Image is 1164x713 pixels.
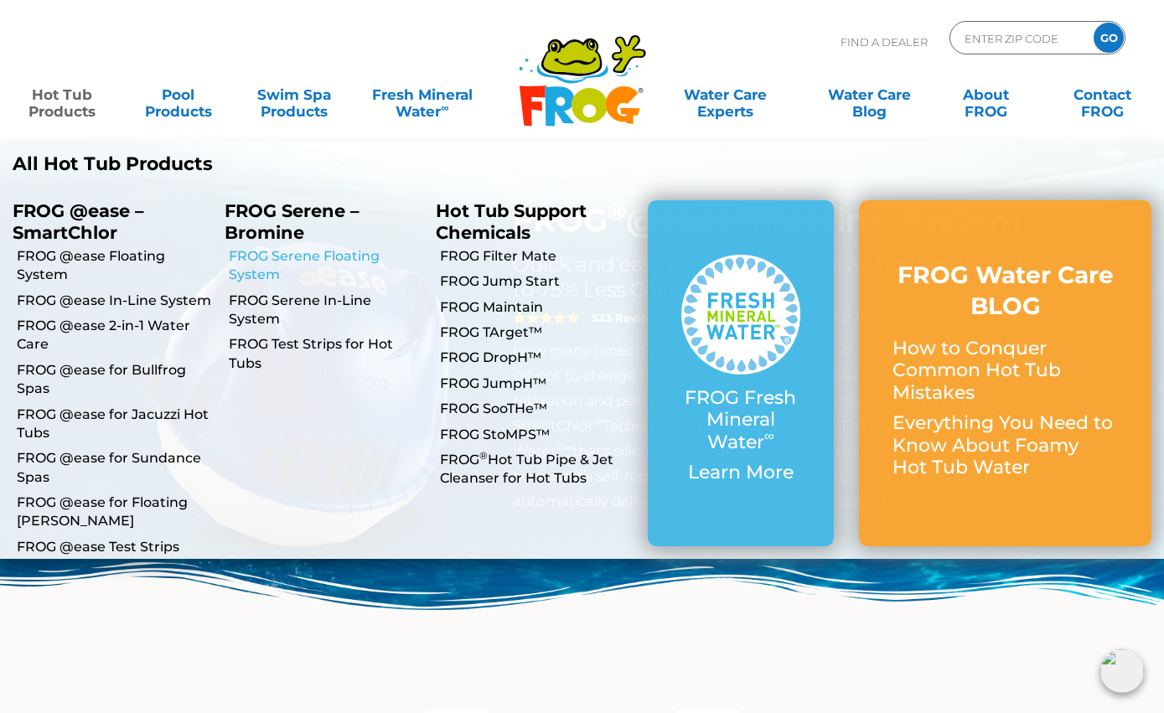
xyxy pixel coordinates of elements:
a: FROG JumpH™ [440,375,635,393]
a: PoolProducts [133,78,224,111]
a: FROG Serene In-Line System [229,292,424,329]
p: FROG Fresh Mineral Water [681,387,801,453]
p: Everything You Need to Know About Foamy Hot Tub Water [892,412,1118,478]
a: FROG Serene Floating System [229,247,424,285]
p: How to Conquer Common Hot Tub Mistakes [892,338,1118,404]
a: FROG @ease for Sundance Spas [17,449,212,487]
a: FROG @ease for Jacuzzi Hot Tubs [17,406,212,443]
a: FROG StoMPS™ [440,426,635,444]
a: Water CareExperts [651,78,798,111]
a: FROG Test Strips for Hot Tubs [229,335,424,373]
a: Water CareBlog [825,78,915,111]
a: FROG @ease 2-in-1 Water Care [17,317,212,354]
a: FROG @ease Floating System [17,247,212,285]
a: ContactFROG [1057,78,1147,111]
a: FROG Fresh Mineral Water∞ Learn More [681,255,801,492]
a: FROG SooTHe™ [440,400,635,418]
a: FROG Jump Start [440,272,635,291]
a: FROG®Hot Tub Pipe & Jet Cleanser for Hot Tubs [440,451,635,488]
a: FROG DropH™ [440,349,635,367]
a: FROG TArget™ [440,323,635,342]
a: FROG Maintain [440,298,635,317]
img: openIcon [1100,649,1144,693]
a: Fresh MineralWater∞ [365,78,479,111]
a: FROG @ease for Floating [PERSON_NAME] [17,493,212,531]
a: FROG @ease In-Line System [17,292,212,310]
a: FROG @ease Test Strips [17,538,212,556]
sup: ∞ [441,101,448,114]
a: Hot TubProducts [17,78,107,111]
input: Zip Code Form [963,26,1076,50]
h3: FROG Water Care BLOG [892,260,1118,321]
a: FROG @ease for Bullfrog Spas [17,361,212,399]
sup: ® [479,449,488,462]
a: AboutFROG [940,78,1031,111]
a: FROG Filter Mate [440,247,635,266]
a: FROG Water Care BLOG How to Conquer Common Hot Tub Mistakes Everything You Need to Know About Foa... [892,260,1118,487]
sup: ∞ [764,427,774,444]
a: Hot Tub Support Chemicals [436,200,587,242]
p: FROG @ease – SmartChlor [13,200,199,242]
a: All Hot Tub Products [13,153,570,175]
a: Swim SpaProducts [250,78,340,111]
p: Learn More [681,462,801,483]
p: FROG Serene – Bromine [225,200,411,242]
input: GO [1094,23,1124,53]
p: Find A Dealer [841,21,928,63]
